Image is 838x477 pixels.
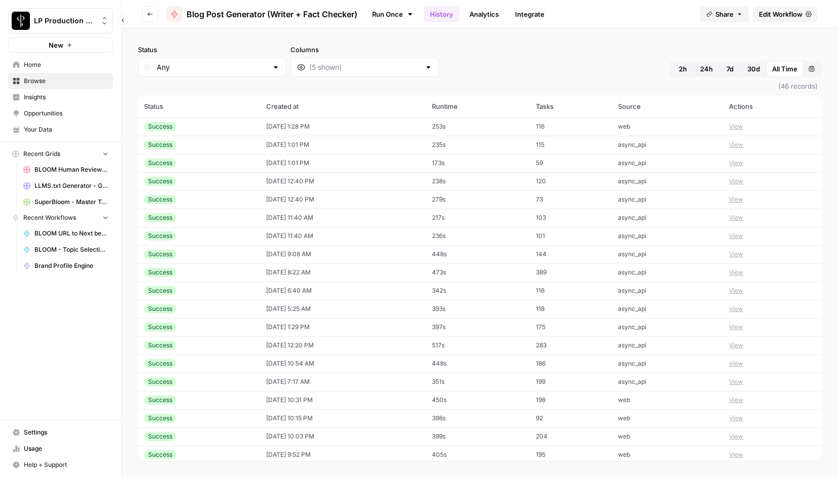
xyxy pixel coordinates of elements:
td: 253s [426,117,530,136]
td: async_api [612,209,723,227]
td: [DATE] 10:54 AM [260,354,425,373]
td: web [612,391,723,409]
td: async_api [612,227,723,245]
a: Brand Profile Engine [19,258,113,274]
td: [DATE] 9:52 PM [260,446,425,464]
div: Success [144,414,176,423]
div: Success [144,341,176,350]
button: Recent Grids [8,146,113,162]
div: Success [144,268,176,277]
td: 238s [426,172,530,190]
td: 118 [530,300,612,318]
a: Usage [8,441,113,457]
td: async_api [612,136,723,154]
td: 448s [426,245,530,263]
td: 199 [530,373,612,391]
span: New [49,40,63,50]
span: 7d [726,64,734,74]
div: Success [144,286,176,295]
th: Status [138,95,260,117]
button: View [729,304,743,313]
label: Columns [290,45,439,55]
a: Integrate [509,6,551,22]
td: 101 [530,227,612,245]
button: Help + Support [8,457,113,473]
button: View [729,177,743,186]
span: Share [715,9,734,19]
span: SuperBloom - Master Topic List [34,197,108,207]
button: 24h [694,61,719,77]
td: web [612,117,723,136]
td: 120 [530,172,612,190]
td: async_api [612,336,723,354]
td: 517s [426,336,530,354]
div: Success [144,231,176,241]
div: Success [144,158,176,168]
td: [DATE] 7:17 AM [260,373,425,391]
div: Success [144,377,176,386]
button: View [729,286,743,295]
td: 186 [530,354,612,373]
td: [DATE] 12:40 PM [260,190,425,209]
button: View [729,395,743,405]
span: 2h [679,64,687,74]
button: View [729,140,743,149]
td: 235s [426,136,530,154]
div: Success [144,304,176,313]
span: LLMS.txt Generator - Grid [34,181,108,190]
button: View [729,268,743,277]
img: LP Production Workloads Logo [12,12,30,30]
span: Recent Grids [23,149,60,158]
button: View [729,122,743,131]
button: Workspace: LP Production Workloads [8,8,113,33]
div: Success [144,122,176,131]
a: Your Data [8,122,113,138]
td: 397s [426,318,530,336]
button: View [729,414,743,423]
button: 30d [741,61,766,77]
div: Success [144,432,176,441]
a: Analytics [463,6,505,22]
button: Recent Workflows [8,210,113,225]
button: New [8,37,113,53]
th: Runtime [426,95,530,117]
button: View [729,213,743,222]
td: 173s [426,154,530,172]
td: 103 [530,209,612,227]
span: Usage [24,444,108,453]
a: Run Once [366,6,420,23]
td: [DATE] 12:40 PM [260,172,425,190]
td: 279s [426,190,530,209]
div: Success [144,250,176,259]
td: [DATE] 8:22 AM [260,263,425,282]
button: View [729,250,743,259]
td: [DATE] 10:31 PM [260,391,425,409]
td: 342s [426,282,530,300]
button: View [729,195,743,204]
span: Recent Workflows [23,213,76,222]
td: async_api [612,172,723,190]
td: 283 [530,336,612,354]
td: 236s [426,227,530,245]
div: Success [144,195,176,204]
td: 204 [530,427,612,446]
button: View [729,450,743,459]
span: Settings [24,428,108,437]
div: Success [144,450,176,459]
td: web [612,446,723,464]
td: 448s [426,354,530,373]
td: async_api [612,373,723,391]
td: async_api [612,282,723,300]
span: BLOOM - Topic Selection w/neighborhood [v2] [34,245,108,254]
span: Browse [24,76,108,86]
td: 398s [426,409,530,427]
td: async_api [612,354,723,373]
button: 2h [672,61,694,77]
a: BLOOM Human Review (ver2) [19,162,113,178]
td: 116 [530,282,612,300]
td: 389 [530,263,612,282]
td: 175 [530,318,612,336]
span: Your Data [24,125,108,134]
button: View [729,158,743,168]
span: Insights [24,93,108,102]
